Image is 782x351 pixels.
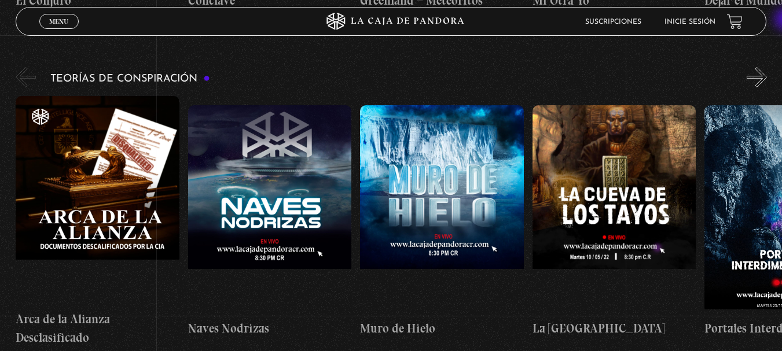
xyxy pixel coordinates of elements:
a: La [GEOGRAPHIC_DATA] [533,96,696,346]
h4: La [GEOGRAPHIC_DATA] [533,319,696,338]
h4: Naves Nodrizas [188,319,352,338]
a: Suscripciones [585,19,641,25]
button: Next [747,67,767,87]
a: Inicie sesión [664,19,715,25]
button: Previous [16,67,36,87]
a: View your shopping cart [727,14,743,29]
a: Muro de Hielo [360,96,524,346]
h4: Arca de la Alianza Desclasificado [16,310,179,346]
span: Menu [49,18,68,25]
h3: Teorías de Conspiración [50,73,210,84]
h4: Muro de Hielo [360,319,524,338]
span: Cerrar [45,28,72,36]
a: Arca de la Alianza Desclasificado [16,96,179,346]
a: Naves Nodrizas [188,96,352,346]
